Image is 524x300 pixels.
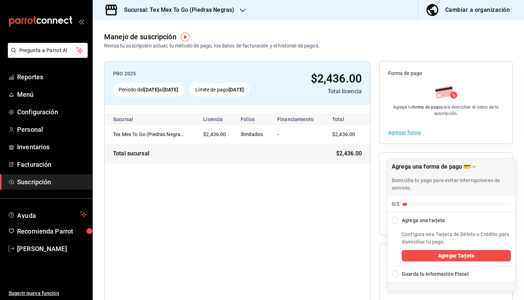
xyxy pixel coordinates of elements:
[387,159,515,291] div: Agrega una forma de pago 💳
[388,70,504,77] span: Forma de pago
[235,114,272,125] th: Folios
[113,149,149,158] div: Total sucursal
[113,83,184,96] div: Periodo del al
[336,149,362,158] span: $2,436.00
[392,200,400,208] div: 0/2
[387,212,515,224] button: Collapse Checklist
[113,70,277,77] div: PRO 2025
[113,131,184,138] div: Tex Mex To Go (Piedras Negras)
[392,163,471,170] div: Agrega una forma de pago 💳
[388,130,421,135] button: Agregar forma
[17,244,87,254] span: [PERSON_NAME]
[17,160,87,169] span: Facturación
[144,87,159,92] strong: [DATE]
[438,252,474,260] span: Agregar Tarjeta
[388,104,504,117] div: Agrega tu para domiciliar el cobro de tu suscripción.
[332,131,355,137] span: $2,436.00
[402,270,469,278] div: Guarda tu Información Fiscal
[324,114,370,125] th: Total
[228,87,244,92] strong: [DATE]
[17,226,87,236] span: Recomienda Parrot
[17,107,87,117] span: Configuración
[8,43,88,58] button: Pregunta a Parrot AI
[235,125,272,144] td: Ilimitados
[402,217,445,224] div: Agrega una tarjeta
[181,32,190,41] img: Tooltip marker
[311,72,362,85] span: $2,436.00
[387,159,515,196] div: Drag to move checklist
[5,52,88,59] a: Pregunta a Parrot AI
[412,105,441,110] strong: forma de pago
[203,131,226,137] span: $2,436.00
[78,19,84,24] button: open_drawer_menu
[402,250,511,261] button: Agregar Tarjeta
[17,90,87,99] span: Menú
[387,159,515,212] button: Collapse Checklist
[17,142,87,152] span: Inventarios
[113,116,152,122] div: Sucursal
[17,125,87,134] span: Personal
[17,72,87,82] span: Reportes
[392,177,511,192] p: Domicilia tu pago para evitar interrupciones de servicio.
[190,83,250,96] div: Límite de pago
[104,31,176,42] div: Manejo de suscripción
[19,47,77,54] span: Pregunta a Parrot AI
[402,231,511,246] p: Configura una Tarjeta de Débito o Crédito para domiciliar tu pago.
[445,5,510,15] div: Cambiar a organización
[272,125,324,144] td: -
[104,42,320,50] div: Revisa tu suscripción actual, tu método de pago, los datos de facturación y el historial de pagos.
[17,210,77,219] span: Ayuda
[197,114,235,125] th: Licencia
[283,87,362,96] div: Total licencia
[387,266,515,282] button: Expand Checklist
[9,290,87,297] span: Sugerir nueva función
[163,87,179,92] strong: [DATE]
[272,114,324,125] th: Financiamiento
[118,6,234,14] h3: Sucursal: Tex Mex To Go (Piedras Negras)
[17,177,87,187] span: Suscripción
